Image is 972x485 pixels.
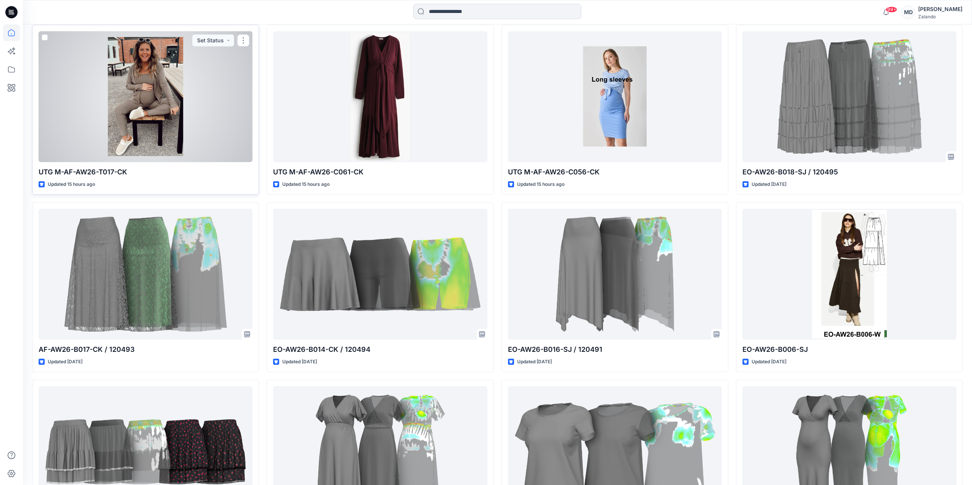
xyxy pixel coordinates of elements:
[282,358,317,366] p: Updated [DATE]
[508,31,722,162] a: UTG M-AF-AW26-C056-CK
[752,180,786,189] p: Updated [DATE]
[39,344,252,355] p: AF-AW26-B017-CK / 120493
[282,180,330,189] p: Updated 15 hours ago
[39,209,252,340] a: AF-AW26-B017-CK / 120493
[517,180,564,189] p: Updated 15 hours ago
[742,344,956,355] p: EO-AW26-B006-SJ
[48,358,82,366] p: Updated [DATE]
[742,31,956,162] a: EO-AW26-B018-SJ / 120495
[48,180,95,189] p: Updated 15 hours ago
[742,209,956,340] a: EO-AW26-B006-SJ
[752,358,786,366] p: Updated [DATE]
[39,31,252,162] a: UTG M-AF-AW26-T017-CK
[273,344,487,355] p: EO-AW26-B014-CK / 120494
[742,167,956,177] p: EO-AW26-B018-SJ / 120495
[508,167,722,177] p: UTG M-AF-AW26-C056-CK
[273,31,487,162] a: UTG M-AF-AW26-C061-CK
[273,167,487,177] p: UTG M-AF-AW26-C061-CK
[918,5,962,14] div: [PERSON_NAME]
[508,209,722,340] a: EO-AW26-B016-SJ / 120491
[517,358,552,366] p: Updated [DATE]
[508,344,722,355] p: EO-AW26-B016-SJ / 120491
[918,14,962,19] div: Zalando
[273,209,487,340] a: EO-AW26-B014-CK / 120494
[886,6,897,13] span: 99+
[39,167,252,177] p: UTG M-AF-AW26-T017-CK
[901,5,915,19] div: MD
